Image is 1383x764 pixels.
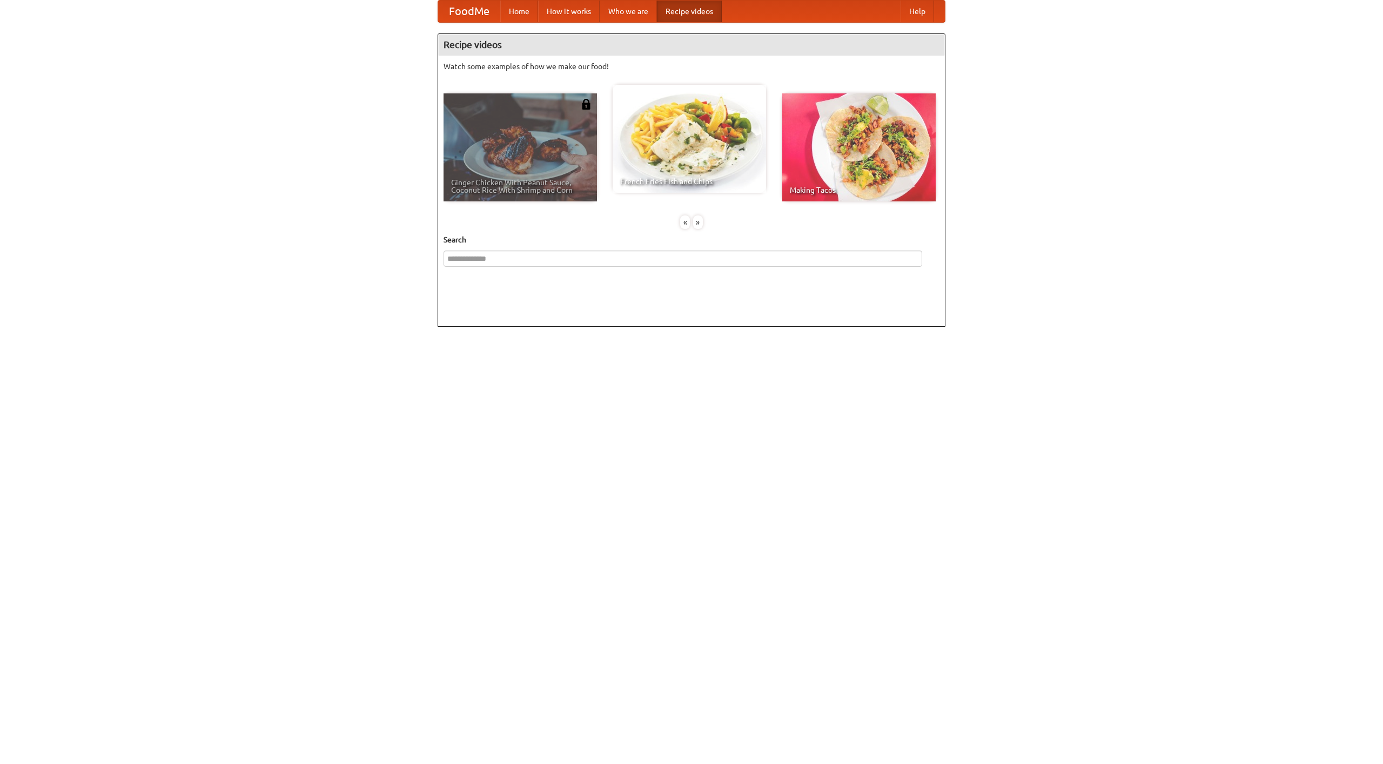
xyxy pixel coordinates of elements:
span: Making Tacos [790,186,928,194]
div: » [693,215,703,229]
img: 483408.png [581,99,592,110]
a: Recipe videos [657,1,722,22]
a: Making Tacos [782,93,936,201]
a: Home [500,1,538,22]
a: Who we are [600,1,657,22]
span: French Fries Fish and Chips [620,178,758,185]
h5: Search [444,234,939,245]
h4: Recipe videos [438,34,945,56]
a: FoodMe [438,1,500,22]
a: Help [901,1,934,22]
a: How it works [538,1,600,22]
p: Watch some examples of how we make our food! [444,61,939,72]
div: « [680,215,690,229]
a: French Fries Fish and Chips [613,85,766,193]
